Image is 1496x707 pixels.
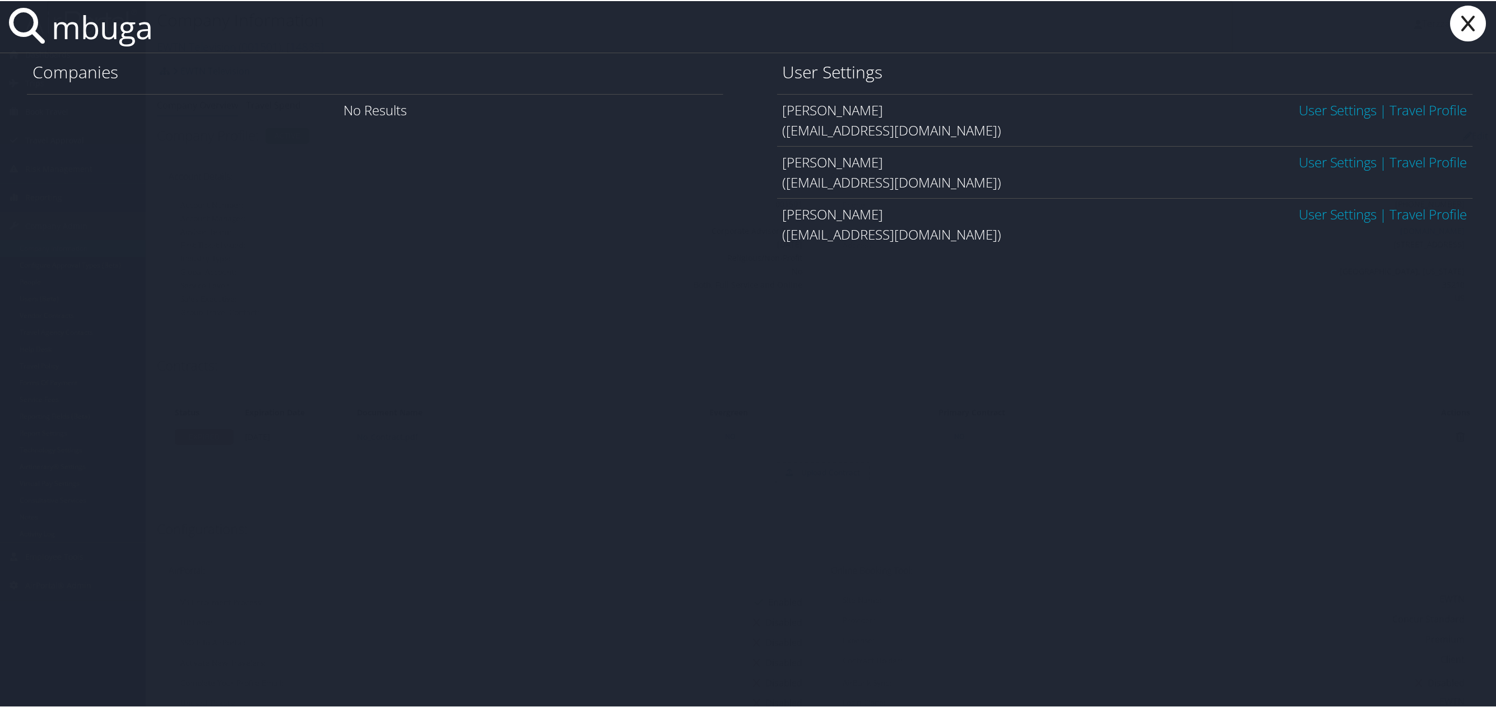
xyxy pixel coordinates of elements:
span: | [1377,152,1390,170]
a: View OBT Profile [1390,204,1467,222]
h1: User Settings [783,59,1468,83]
h1: Companies [32,59,718,83]
div: No Results [27,93,723,125]
span: [PERSON_NAME] [783,204,884,222]
a: User Settings [1299,204,1377,222]
a: View OBT Profile [1390,100,1467,118]
div: ([EMAIL_ADDRESS][DOMAIN_NAME]) [783,171,1468,191]
span: [PERSON_NAME] [783,100,884,118]
div: ([EMAIL_ADDRESS][DOMAIN_NAME]) [783,119,1468,139]
span: | [1377,204,1390,222]
span: | [1377,100,1390,118]
a: User Settings [1299,152,1377,170]
a: View OBT Profile [1390,152,1467,170]
a: User Settings [1299,100,1377,118]
span: [PERSON_NAME] [783,152,884,170]
div: ([EMAIL_ADDRESS][DOMAIN_NAME]) [783,223,1468,244]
